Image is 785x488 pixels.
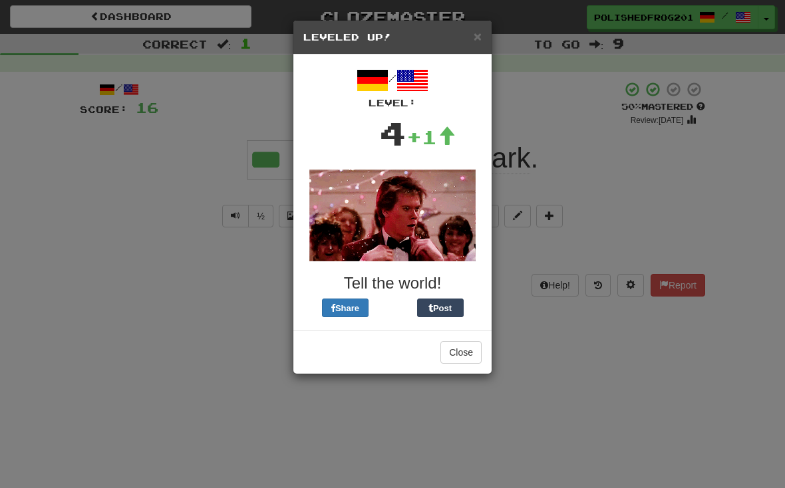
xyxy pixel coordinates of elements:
h3: Tell the world! [303,275,482,292]
iframe: X Post Button [369,299,417,317]
img: kevin-bacon-45c228efc3db0f333faed3a78f19b6d7c867765aaadacaa7c55ae667c030a76f.gif [309,170,476,261]
div: Level: [303,96,482,110]
button: Close [440,341,482,364]
div: +1 [406,124,456,150]
button: Close [474,29,482,43]
div: / [303,64,482,110]
span: × [474,29,482,44]
button: Post [417,299,464,317]
div: 4 [379,110,406,156]
h5: Leveled Up! [303,31,482,44]
button: Share [322,299,369,317]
